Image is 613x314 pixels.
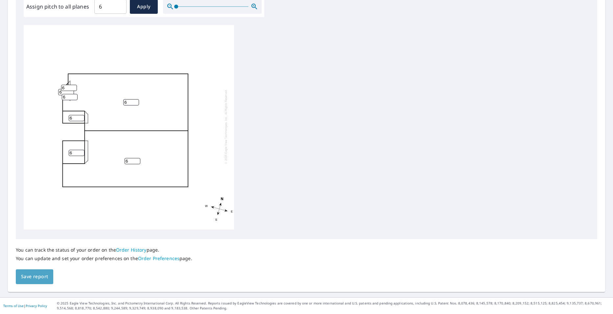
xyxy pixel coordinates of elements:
p: | [3,304,47,308]
span: Save report [21,273,48,281]
a: Privacy Policy [26,303,47,308]
p: You can update and set your order preferences on the page. [16,256,192,261]
span: Apply [135,3,153,11]
a: Order History [116,247,147,253]
a: Order Preferences [138,255,179,261]
button: Save report [16,269,53,284]
p: You can track the status of your order on the page. [16,247,192,253]
p: © 2025 Eagle View Technologies, Inc. and Pictometry International Corp. All Rights Reserved. Repo... [57,301,610,311]
label: Assign pitch to all planes [26,3,89,11]
a: Terms of Use [3,303,24,308]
